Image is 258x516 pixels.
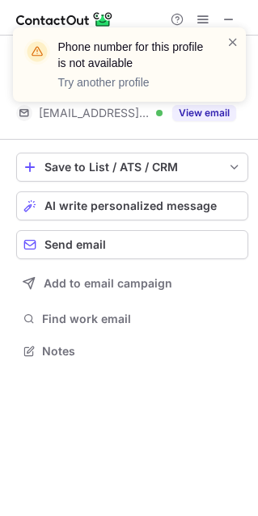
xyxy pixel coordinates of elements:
span: Add to email campaign [44,277,172,290]
button: AI write personalized message [16,191,248,220]
img: warning [24,39,50,65]
span: AI write personalized message [44,199,217,212]
span: Find work email [42,312,242,326]
button: save-profile-one-click [16,153,248,182]
button: Add to email campaign [16,269,248,298]
header: Phone number for this profile is not available [58,39,207,71]
span: Send email [44,238,106,251]
span: Notes [42,344,242,359]
button: Find work email [16,308,248,330]
p: Try another profile [58,74,207,90]
div: Save to List / ATS / CRM [44,161,220,174]
img: ContactOut v5.3.10 [16,10,113,29]
button: Notes [16,340,248,363]
button: Send email [16,230,248,259]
